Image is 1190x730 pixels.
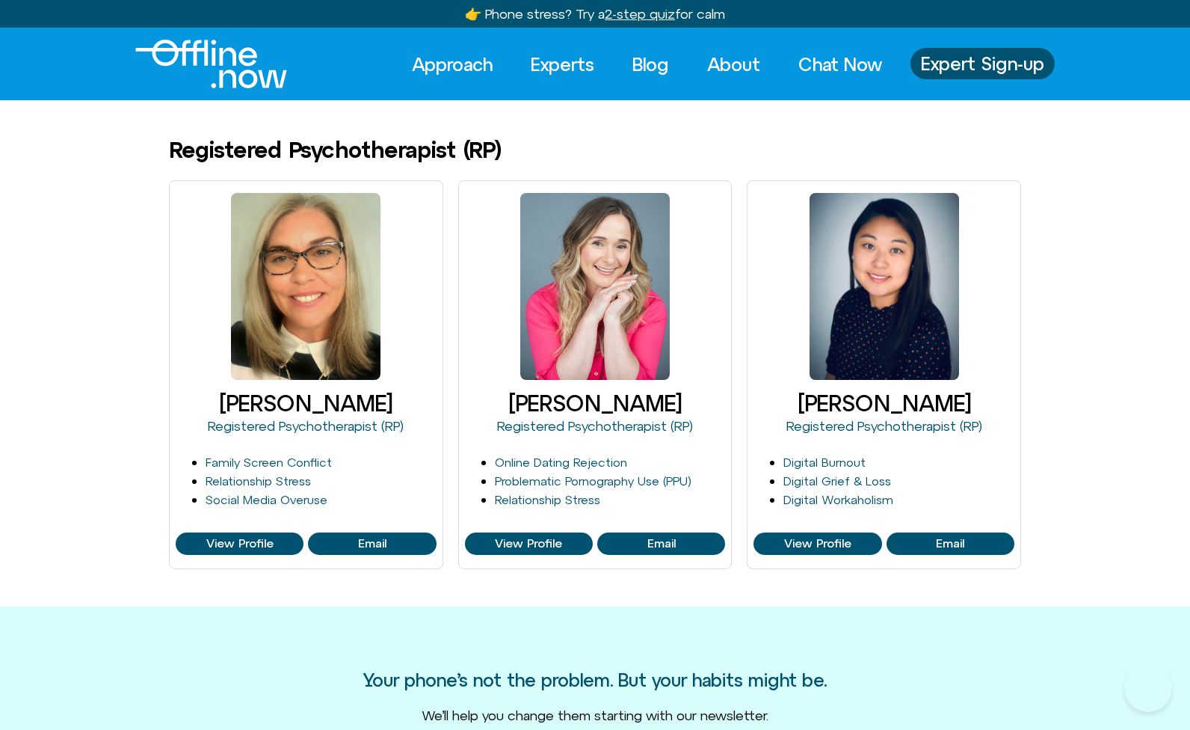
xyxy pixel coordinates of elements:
a: Registered Psychotherapist (RP) [786,418,982,434]
a: Relationship Stress [206,474,311,488]
a: Digital Grief & Loss [783,474,891,488]
a: Approach [398,48,506,81]
a: Family Screen Conflict [206,456,332,469]
div: Logo [135,40,262,88]
nav: Menu [398,48,895,81]
span: View Profile [495,537,562,550]
a: View Profile of Vicky Li [887,533,1014,555]
iframe: Botpress [1124,664,1172,712]
a: Chat Now [785,48,895,81]
span: Expert Sign-up [921,54,1044,73]
a: Online Dating Rejection [495,456,627,469]
u: 2-step quiz [605,6,675,22]
a: [PERSON_NAME] [219,390,392,416]
a: [PERSON_NAME] [798,390,971,416]
a: View Profile of Michelle Fischler [465,533,593,555]
a: Problematic Pornography Use (PPU) [495,474,691,488]
a: About [694,48,774,81]
a: View Profile of Michelle Fischler [597,533,725,555]
h1: Registered Psychotherapist (RP) [169,138,500,162]
a: Registered Psychotherapist (RP) [208,418,404,434]
a: Blog [619,48,682,81]
span: View Profile [206,537,274,550]
a: View Profile of Siobhan Chirico [176,533,303,555]
a: Digital Burnout [783,456,866,469]
a: [PERSON_NAME] [508,390,682,416]
a: Registered Psychotherapist (RP) [497,418,693,434]
a: Expert Sign-up [910,48,1055,79]
span: Email [358,537,386,550]
span: Email [936,537,964,550]
h3: Your phone’s not the problem. But your habits might be. [363,670,827,690]
a: Experts [517,48,608,81]
a: View Profile of Vicky Li [753,533,881,555]
a: View Profile of Siobhan Chirico [308,533,436,555]
a: 👉 Phone stress? Try a2-step quizfor calm [465,6,725,22]
a: Social Media Overuse [206,493,327,506]
a: Digital Workaholism [783,493,893,506]
span: We’ll help you change them starting with our newsletter. [422,708,768,723]
span: Email [647,537,676,550]
img: offline.now [135,40,287,88]
span: View Profile [784,537,851,550]
a: Relationship Stress [495,493,600,506]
